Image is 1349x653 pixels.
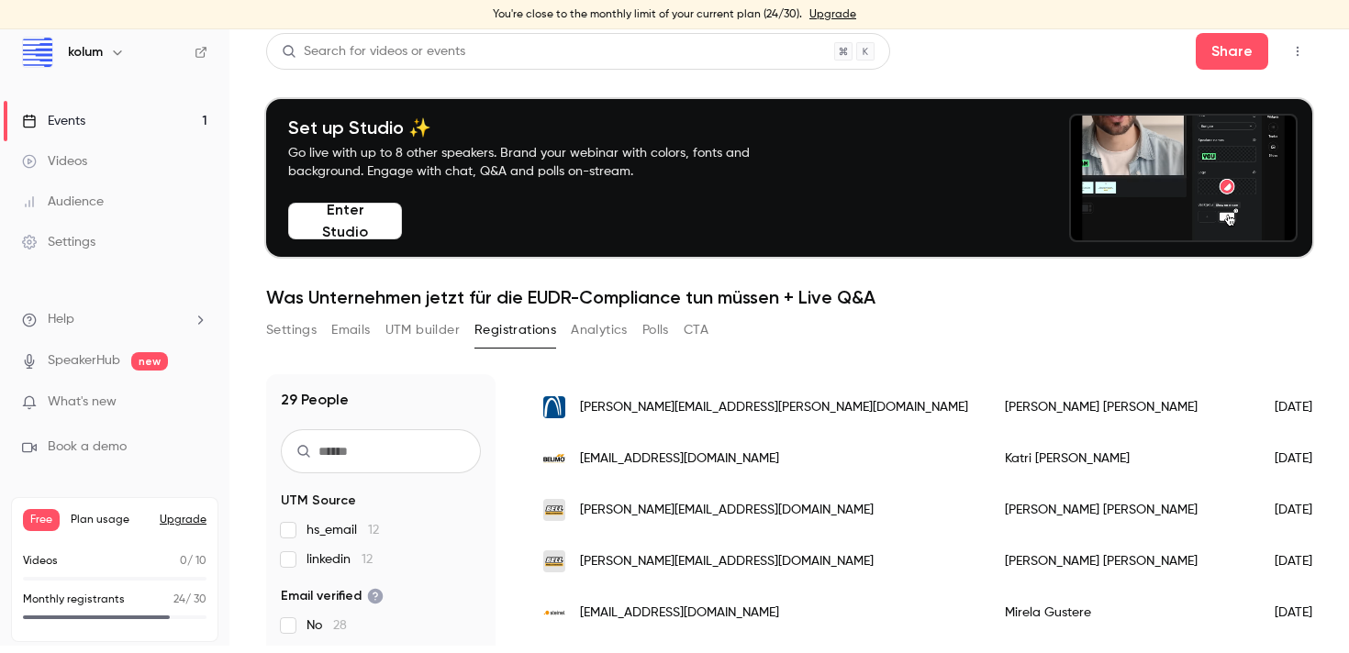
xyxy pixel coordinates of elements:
p: Monthly registrants [23,592,125,608]
span: [PERSON_NAME][EMAIL_ADDRESS][PERSON_NAME][DOMAIN_NAME] [580,398,968,417]
h1: Was Unternehmen jetzt für die EUDR-Compliance tun müssen + Live Q&A [266,286,1312,308]
span: 28 [333,619,347,632]
div: Katri [PERSON_NAME] [987,433,1256,484]
span: 12 [362,553,373,566]
span: [EMAIL_ADDRESS][DOMAIN_NAME] [580,603,779,623]
h6: kolum [68,43,103,61]
p: Go live with up to 8 other speakers. Brand your webinar with colors, fonts and background. Engage... [288,144,793,181]
div: Mirela Gustere [987,587,1256,638]
button: Analytics [571,315,628,345]
div: [PERSON_NAME] [PERSON_NAME] [987,536,1256,587]
img: steinel.ro [543,610,565,615]
button: Upgrade [160,513,206,527]
img: saarland.ihk.de [543,396,565,418]
span: Help [48,310,74,329]
span: No [307,616,347,635]
span: 24 [173,594,185,605]
div: [PERSON_NAME] [PERSON_NAME] [987,382,1256,433]
span: UTM Source [281,492,356,510]
button: Polls [642,315,669,345]
span: Plan usage [71,513,149,527]
span: [EMAIL_ADDRESS][DOMAIN_NAME] [580,449,779,469]
p: Videos [23,553,58,570]
span: linkedin [307,550,373,569]
div: Audience [22,193,104,211]
li: help-dropdown-opener [22,310,207,329]
img: kolum [23,38,52,67]
img: belimo.ch [543,448,565,470]
button: Registrations [474,315,556,345]
span: new [131,352,168,371]
span: Free [23,509,60,531]
div: Videos [22,152,87,171]
p: / 10 [180,553,206,570]
span: Email verified [281,587,384,605]
span: 0 [180,556,187,567]
p: / 30 [173,592,206,608]
button: Settings [266,315,317,345]
div: [PERSON_NAME] [PERSON_NAME] [987,484,1256,536]
span: [PERSON_NAME][EMAIL_ADDRESS][DOMAIN_NAME] [580,552,874,571]
span: [PERSON_NAME][EMAIL_ADDRESS][DOMAIN_NAME] [580,501,874,520]
h4: Set up Studio ✨ [288,116,793,138]
button: Enter Studio [288,203,402,239]
span: 12 [368,524,379,537]
span: Book a demo [48,437,127,457]
div: Search for videos or events [282,42,465,61]
a: Upgrade [809,7,856,22]
button: UTM builder [385,315,460,345]
div: Events [22,112,85,130]
button: Share [1196,33,1268,70]
button: Emails [331,315,370,345]
span: What's new [48,393,117,412]
iframe: Noticeable Trigger [185,394,207,411]
img: bellequipment.com [543,550,565,572]
a: SpeakerHub [48,351,120,371]
span: hs_email [307,521,379,539]
button: CTA [684,315,708,345]
img: bellequipment.com [543,499,565,521]
h1: 29 People [281,389,349,411]
div: Settings [22,233,95,251]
